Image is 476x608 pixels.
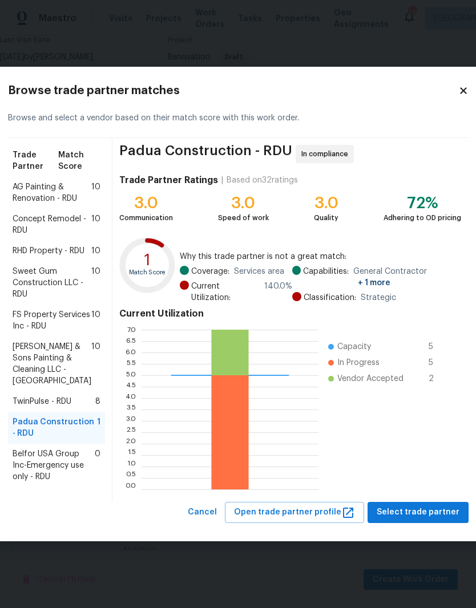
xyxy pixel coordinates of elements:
div: Communication [119,212,173,224]
div: | [218,175,227,186]
span: 10 [91,309,100,332]
span: 10 [91,213,100,236]
span: 140.0 % [264,281,292,303]
span: FS Property Services Inc - RDU [13,309,91,332]
span: Match Score [58,149,100,172]
text: 6.5 [126,338,136,344]
span: Padua Construction - RDU [13,416,97,439]
text: 6.0 [125,349,136,356]
span: 10 [91,245,100,257]
text: 2.0 [126,440,136,447]
text: 7.0 [127,326,136,333]
text: Match Score [128,270,166,276]
button: Cancel [183,502,221,523]
span: Coverage: [191,266,229,277]
span: AG Painting & Renovation - RDU [13,181,91,204]
span: General Contractor [353,266,461,289]
text: 1.0 [127,463,136,470]
text: 3.5 [126,406,136,413]
span: Cancel [188,505,217,520]
span: [PERSON_NAME] & Sons Painting & Cleaning LLC - [GEOGRAPHIC_DATA] [13,341,91,387]
span: TwinPulse - RDU [13,396,71,407]
text: 5.0 [126,372,136,379]
span: Strategic [361,292,396,303]
span: In Progress [337,357,380,368]
text: 3.0 [126,418,136,424]
text: 0.5 [126,475,136,481]
span: Select trade partner [377,505,459,520]
span: RHD Property - RDU [13,245,84,257]
div: Quality [314,212,338,224]
div: 3.0 [218,197,269,209]
text: 1 [144,253,150,269]
text: 0.0 [125,486,136,493]
span: Padua Construction - RDU [119,145,292,163]
span: Vendor Accepted [337,373,404,384]
span: 2 [429,373,447,384]
h4: Trade Partner Ratings [119,175,218,186]
text: 4.5 [126,383,136,390]
span: Capabilities: [303,266,349,289]
span: Services area [234,266,284,277]
span: 8 [95,396,100,407]
div: 3.0 [119,197,173,209]
text: 2.5 [126,429,136,436]
span: 10 [91,341,100,387]
span: Capacity [337,341,371,352]
text: 1.5 [127,452,136,459]
div: 72% [384,197,461,209]
span: 5 [429,341,447,352]
button: Open trade partner profile [225,502,364,523]
span: 0 [95,448,100,483]
span: 10 [91,266,100,300]
span: Classification: [304,292,356,303]
text: 4.0 [125,395,136,402]
span: + 1 more [358,279,390,287]
text: 5.5 [126,360,136,367]
span: 1 [97,416,100,439]
div: Adhering to OD pricing [384,212,461,224]
h4: Current Utilization [119,308,462,319]
span: Concept Remodel - RDU [13,213,91,236]
h2: Browse trade partner matches [8,85,458,96]
div: Speed of work [218,212,269,224]
span: Why this trade partner is not a great match: [180,251,461,262]
div: 3.0 [314,197,338,209]
span: 5 [429,357,447,368]
span: Open trade partner profile [234,505,355,520]
span: 10 [91,181,100,204]
div: Based on 32 ratings [227,175,298,186]
div: Browse and select a vendor based on their match score with this work order. [8,99,469,138]
span: Current Utilization: [191,281,260,303]
span: Trade Partner [13,149,59,172]
button: Select trade partner [368,502,469,523]
span: In compliance [301,148,353,160]
span: Sweet Gum Construction LLC - RDU [13,266,91,300]
span: Belfor USA Group Inc-Emergency use only - RDU [13,448,95,483]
